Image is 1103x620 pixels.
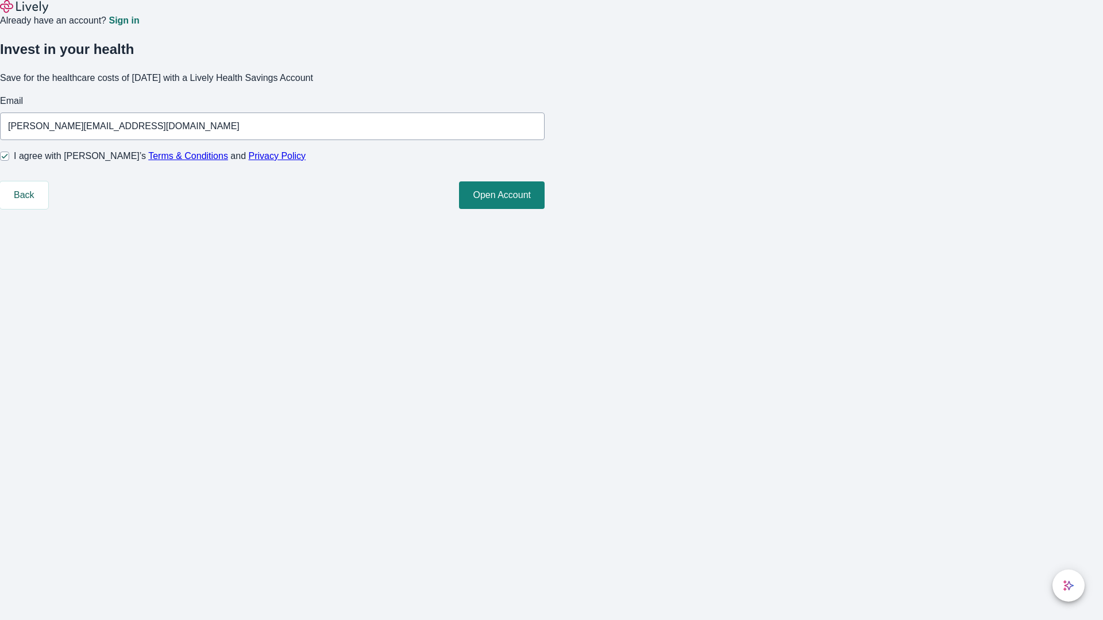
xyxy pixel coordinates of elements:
a: Sign in [109,16,139,25]
button: Open Account [459,181,545,209]
a: Privacy Policy [249,151,306,161]
a: Terms & Conditions [148,151,228,161]
button: chat [1052,569,1085,602]
svg: Lively AI Assistant [1063,580,1074,591]
span: I agree with [PERSON_NAME]’s and [14,149,306,163]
